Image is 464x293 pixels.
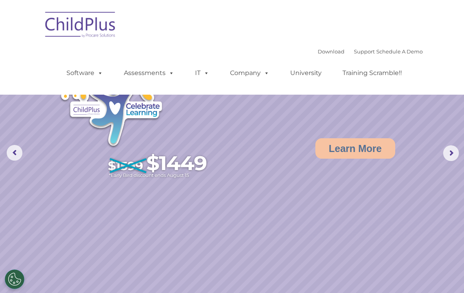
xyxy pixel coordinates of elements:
[116,65,182,81] a: Assessments
[41,6,120,46] img: ChildPlus by Procare Solutions
[187,65,217,81] a: IT
[59,65,111,81] a: Software
[282,65,330,81] a: University
[335,65,410,81] a: Training Scramble!!
[315,138,395,159] a: Learn More
[354,48,375,55] a: Support
[222,65,277,81] a: Company
[376,48,423,55] a: Schedule A Demo
[5,269,24,289] button: Cookies Settings
[318,48,344,55] a: Download
[318,48,423,55] font: |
